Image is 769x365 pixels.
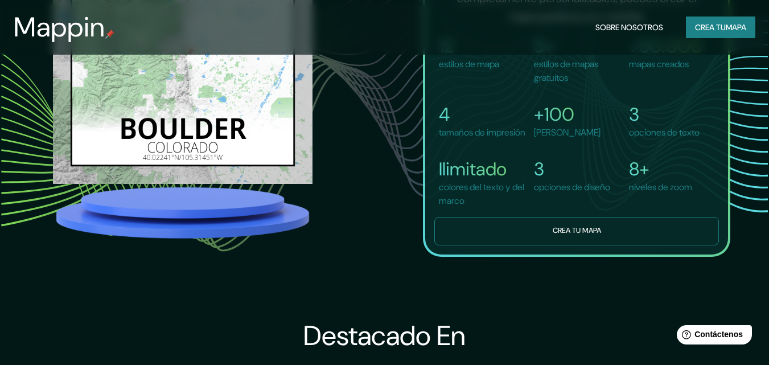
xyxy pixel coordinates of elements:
font: niveles de zoom [629,181,692,193]
font: 3 [629,102,639,126]
font: [PERSON_NAME] [534,126,601,138]
font: estilos de mapa [439,58,499,70]
iframe: Lanzador de widgets de ayuda [668,321,756,352]
font: mapas creados [629,58,689,70]
button: Crea tumapa [686,17,755,38]
font: Crea tu mapa [553,226,601,236]
font: Sobre nosotros [595,22,663,32]
font: tamaños de impresión [439,126,525,138]
font: estilos de mapas gratuitos [534,58,598,84]
font: 3 [534,157,544,181]
font: Crea tu [695,22,726,32]
font: opciones de diseño [534,181,610,193]
font: opciones de texto [629,126,700,138]
img: platform.png [53,184,312,241]
font: colores del texto y del marco [439,181,524,207]
font: 8+ [629,157,649,181]
font: mapa [726,22,746,32]
font: Ilimitado [439,157,507,181]
button: Crea tu mapa [434,217,719,245]
font: Mappin [14,9,105,45]
font: Destacado en [303,318,466,354]
font: +100 [534,102,574,126]
font: 4 [439,102,450,126]
button: Sobre nosotros [591,17,668,38]
img: pin de mapeo [105,30,114,39]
